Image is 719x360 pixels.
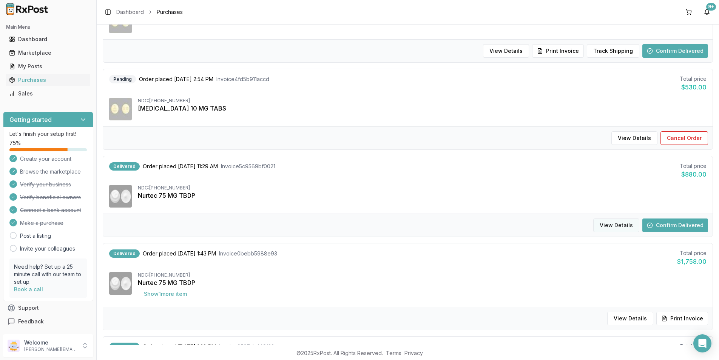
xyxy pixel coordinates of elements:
div: NDC: [PHONE_NUMBER] [138,272,707,278]
button: Feedback [3,315,93,328]
a: My Posts [6,60,90,73]
div: NDC: [PHONE_NUMBER] [138,98,707,104]
img: Jardiance 10 MG TABS [109,98,132,120]
button: View Details [483,44,529,58]
a: Marketplace [6,46,90,60]
div: Marketplace [9,49,87,57]
button: Sales [3,88,93,100]
a: Terms [386,350,401,356]
img: RxPost Logo [3,3,51,15]
div: Purchases [9,76,87,84]
span: Connect a bank account [20,206,81,214]
div: Nurtec 75 MG TBDP [138,191,707,200]
div: My Posts [9,63,87,70]
span: Order placed [DATE] 1:38 PM [143,343,216,351]
span: Order placed [DATE] 2:54 PM [139,75,213,83]
div: Dashboard [9,35,87,43]
button: Show1more item [138,287,193,301]
a: Purchases [6,73,90,87]
div: Open Intercom Messenger [693,334,711,352]
a: Book a call [14,286,43,292]
div: NDC: [PHONE_NUMBER] [138,185,707,191]
button: Marketplace [3,47,93,59]
span: Invoice 4fd5b911accd [216,75,269,83]
span: Purchases [157,8,183,16]
h3: Getting started [9,115,52,124]
button: Track Shipping [587,44,639,58]
div: Sales [9,90,87,97]
a: Sales [6,87,90,100]
nav: breadcrumb [116,8,183,16]
div: Total price [677,249,707,257]
p: Welcome [24,339,77,346]
button: View Details [611,131,657,145]
a: Dashboard [116,8,144,16]
div: Pending [109,75,136,83]
a: Dashboard [6,32,90,46]
a: Privacy [404,350,423,356]
div: [MEDICAL_DATA] 10 MG TABS [138,104,707,113]
button: Print Invoice [532,44,584,58]
div: Total price [677,343,707,350]
div: Delivered [109,249,140,258]
img: User avatar [8,340,20,352]
div: $530.00 [680,83,707,92]
div: 9+ [706,3,716,11]
h2: Main Menu [6,24,90,30]
button: Confirm Delivered [642,218,708,232]
button: Print Invoice [656,312,708,325]
div: Delivered [109,343,140,351]
div: $1,758.00 [677,257,707,266]
span: Create your account [20,155,71,163]
div: Total price [680,162,707,170]
span: Browse the marketplace [20,168,81,175]
button: Confirm Delivered [642,44,708,58]
p: Need help? Set up a 25 minute call with our team to set up. [14,263,82,286]
button: Cancel Order [660,131,708,145]
p: Let's finish your setup first! [9,130,87,138]
span: Order placed [DATE] 1:43 PM [143,250,216,257]
button: Purchases [3,74,93,86]
span: Invoice 9537ab449f22 [219,343,274,351]
button: View Details [607,312,653,325]
img: Nurtec 75 MG TBDP [109,272,132,295]
div: Nurtec 75 MG TBDP [138,278,707,287]
div: Total price [680,75,707,83]
span: Feedback [18,318,44,325]
div: Delivered [109,162,140,171]
button: My Posts [3,60,93,72]
img: Nurtec 75 MG TBDP [109,185,132,208]
span: Order placed [DATE] 11:29 AM [143,163,218,170]
button: 9+ [701,6,713,18]
span: Verify beneficial owners [20,194,81,201]
p: [PERSON_NAME][EMAIL_ADDRESS][DOMAIN_NAME] [24,346,77,352]
button: Dashboard [3,33,93,45]
span: Make a purchase [20,219,63,227]
span: Verify your business [20,181,71,188]
span: Invoice 0bebb5988e93 [219,250,277,257]
button: Support [3,301,93,315]
a: Post a listing [20,232,51,240]
button: View Details [593,218,639,232]
span: Invoice 5c9569bf0021 [221,163,275,170]
a: Invite your colleagues [20,245,75,252]
span: 75 % [9,139,21,147]
div: $880.00 [680,170,707,179]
